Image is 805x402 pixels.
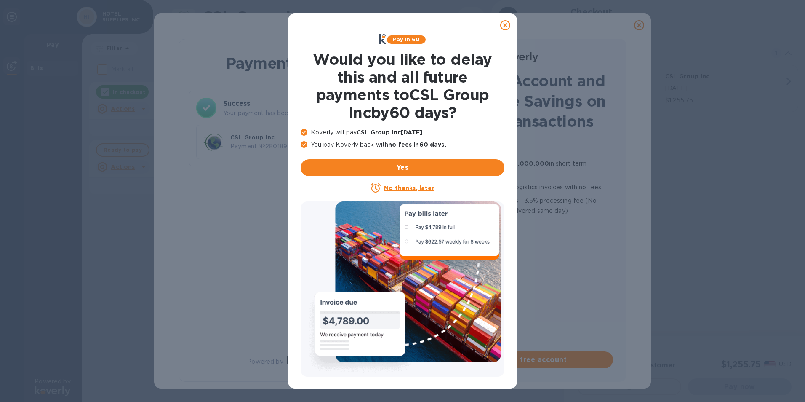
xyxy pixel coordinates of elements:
p: Your payment has been completed. [223,109,373,118]
b: $1,000,000 [512,160,549,167]
img: Logo [503,52,538,62]
p: $6,548.75 [320,142,366,151]
b: CSL Group Inc [DATE] [357,129,423,136]
h1: Create an Account and Unlock Fee Savings on Future Transactions [428,71,613,131]
p: Quick approval for up to in short term financing [440,158,613,179]
span: Create your free account [434,355,606,365]
span: Yes [307,163,498,173]
p: You pay Koverly back with [301,140,504,149]
p: Powered by [247,357,283,366]
b: 60 more days to pay [440,184,506,190]
h3: Success [223,99,373,109]
b: Pay in 60 [392,36,420,43]
h1: Payment Result [192,53,377,74]
p: Payment № 28018974 [230,142,316,151]
b: Total [320,134,336,141]
p: CSL Group Inc [230,133,316,142]
button: Create your free account [428,351,613,368]
p: for Credit cards - 3.5% processing fee (No transaction limit, funds delivered same day) [440,196,613,216]
b: no fees in 60 days . [388,141,446,148]
button: Yes [301,159,504,176]
b: No transaction fees [440,147,503,153]
p: No transaction limit [440,219,613,229]
b: Lower fee [440,197,472,204]
h1: Would you like to delay this and all future payments to CSL Group Inc by 60 days ? [301,51,504,121]
p: all logistics invoices with no fees [440,182,613,192]
img: Logo [287,356,322,366]
u: No thanks, later [384,185,434,191]
p: Koverly will pay [301,128,504,137]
